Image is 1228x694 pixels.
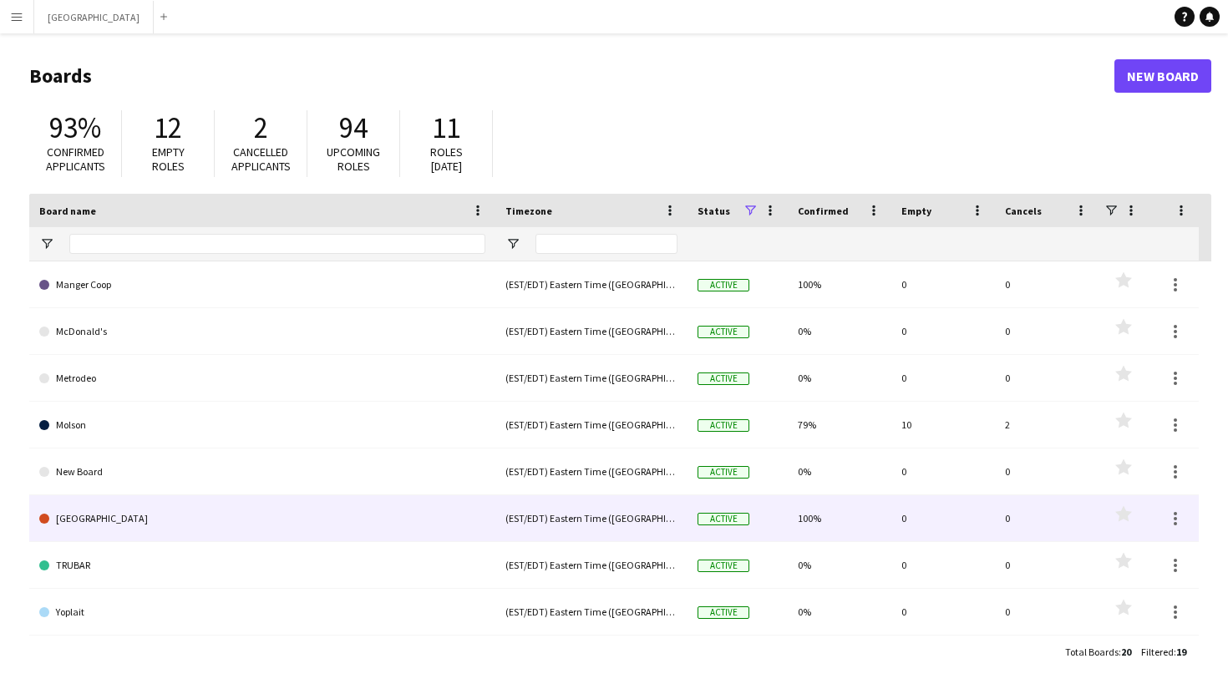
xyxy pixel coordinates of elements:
span: 19 [1176,646,1186,658]
span: Active [698,560,749,572]
button: Open Filter Menu [39,236,54,251]
div: (EST/EDT) Eastern Time ([GEOGRAPHIC_DATA] & [GEOGRAPHIC_DATA]) [495,308,688,354]
span: 12 [154,109,182,146]
div: 0% [788,355,891,401]
div: 0% [788,308,891,354]
span: Total Boards [1065,646,1119,658]
span: 2 [254,109,268,146]
span: Board name [39,205,96,217]
div: 0 [995,261,1099,307]
span: 20 [1121,646,1131,658]
div: 0 [995,542,1099,588]
span: Active [698,466,749,479]
div: 10 [891,402,995,448]
div: (EST/EDT) Eastern Time ([GEOGRAPHIC_DATA] & [GEOGRAPHIC_DATA]) [495,355,688,401]
div: : [1141,636,1186,668]
span: Active [698,419,749,432]
div: 0 [891,495,995,541]
span: Timezone [505,205,552,217]
div: (EST/EDT) Eastern Time ([GEOGRAPHIC_DATA] & [GEOGRAPHIC_DATA]) [495,542,688,588]
div: : [1065,636,1131,668]
span: Empty [901,205,931,217]
span: Empty roles [152,144,185,174]
span: Active [698,372,749,385]
span: 11 [432,109,460,146]
div: (EST/EDT) Eastern Time ([GEOGRAPHIC_DATA] & [GEOGRAPHIC_DATA]) [495,402,688,448]
span: Active [698,326,749,338]
div: 100% [788,261,891,307]
span: Roles [DATE] [430,144,463,174]
span: Status [698,205,730,217]
div: 0 [995,448,1099,494]
div: 0 [891,589,995,635]
div: 100% [788,495,891,541]
span: 93% [49,109,101,146]
div: 0 [891,355,995,401]
div: 0 [995,495,1099,541]
div: 0% [788,542,891,588]
div: 0 [891,261,995,307]
button: [GEOGRAPHIC_DATA] [34,1,154,33]
span: Confirmed [798,205,849,217]
a: [GEOGRAPHIC_DATA] [39,495,485,542]
div: 0 [995,308,1099,354]
div: 0 [891,448,995,494]
a: TRUBAR [39,542,485,589]
a: Molson [39,402,485,448]
div: (EST/EDT) Eastern Time ([GEOGRAPHIC_DATA] & [GEOGRAPHIC_DATA]) [495,589,688,635]
a: Manger Coop [39,261,485,308]
a: New Board [1114,59,1211,93]
div: 0% [788,448,891,494]
span: Filtered [1141,646,1174,658]
div: (EST/EDT) Eastern Time ([GEOGRAPHIC_DATA] & [GEOGRAPHIC_DATA]) [495,495,688,541]
div: 0 [995,589,1099,635]
a: Yoplait [39,589,485,636]
span: Active [698,513,749,525]
div: 0 [891,542,995,588]
div: 0% [788,589,891,635]
span: Active [698,606,749,619]
div: 79% [788,402,891,448]
div: 2 [995,402,1099,448]
button: Open Filter Menu [505,236,520,251]
a: McDonald's [39,308,485,355]
span: Cancels [1005,205,1042,217]
input: Board name Filter Input [69,234,485,254]
span: 94 [339,109,368,146]
div: 0 [995,355,1099,401]
div: (EST/EDT) Eastern Time ([GEOGRAPHIC_DATA] & [GEOGRAPHIC_DATA]) [495,261,688,307]
span: Active [698,279,749,291]
a: Metrodeo [39,355,485,402]
input: Timezone Filter Input [535,234,677,254]
div: 0 [891,308,995,354]
span: Upcoming roles [327,144,380,174]
h1: Boards [29,63,1114,89]
span: Confirmed applicants [46,144,105,174]
div: (EST/EDT) Eastern Time ([GEOGRAPHIC_DATA] & [GEOGRAPHIC_DATA]) [495,448,688,494]
a: New Board [39,448,485,495]
span: Cancelled applicants [231,144,291,174]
